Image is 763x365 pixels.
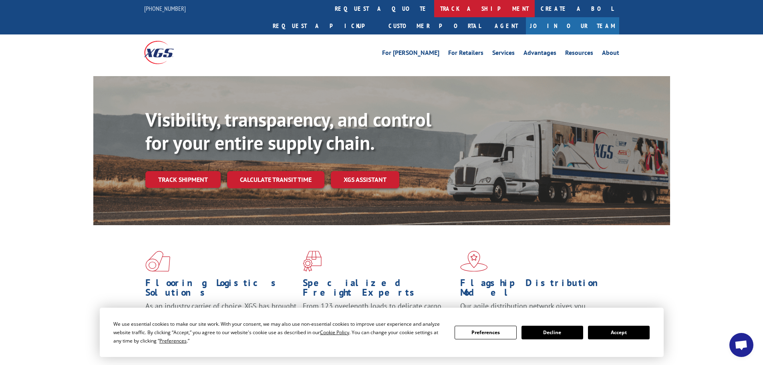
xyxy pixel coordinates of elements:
[448,50,483,58] a: For Retailers
[588,326,650,339] button: Accept
[113,320,445,345] div: We use essential cookies to make our site work. With your consent, we may also use non-essential ...
[526,17,619,34] a: Join Our Team
[729,333,753,357] a: Open chat
[492,50,515,58] a: Services
[565,50,593,58] a: Resources
[382,50,439,58] a: For [PERSON_NAME]
[460,278,612,301] h1: Flagship Distribution Model
[145,301,296,330] span: As an industry carrier of choice, XGS has brought innovation and dedication to flooring logistics...
[303,301,454,337] p: From 123 overlength loads to delicate cargo, our experienced staff knows the best way to move you...
[145,107,431,155] b: Visibility, transparency, and control for your entire supply chain.
[227,171,324,188] a: Calculate transit time
[523,50,556,58] a: Advantages
[159,337,187,344] span: Preferences
[303,251,322,272] img: xgs-icon-focused-on-flooring-red
[320,329,349,336] span: Cookie Policy
[100,308,664,357] div: Cookie Consent Prompt
[303,278,454,301] h1: Specialized Freight Experts
[145,171,221,188] a: Track shipment
[331,171,399,188] a: XGS ASSISTANT
[521,326,583,339] button: Decline
[145,251,170,272] img: xgs-icon-total-supply-chain-intelligence-red
[267,17,383,34] a: Request a pickup
[455,326,516,339] button: Preferences
[460,301,608,320] span: Our agile distribution network gives you nationwide inventory management on demand.
[460,251,488,272] img: xgs-icon-flagship-distribution-model-red
[602,50,619,58] a: About
[383,17,487,34] a: Customer Portal
[487,17,526,34] a: Agent
[144,4,186,12] a: [PHONE_NUMBER]
[145,278,297,301] h1: Flooring Logistics Solutions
